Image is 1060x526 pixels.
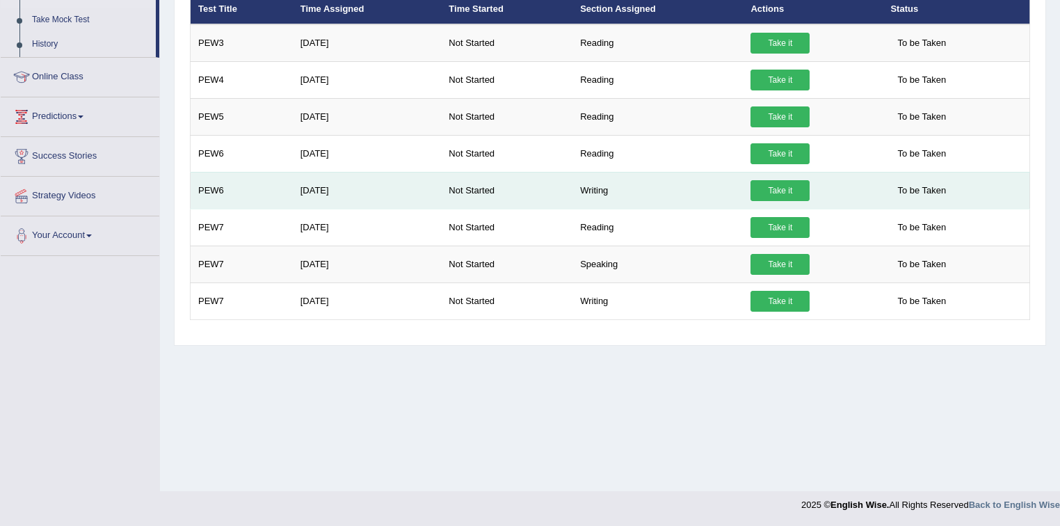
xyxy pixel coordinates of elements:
td: [DATE] [293,135,442,172]
td: PEW7 [191,209,293,246]
td: PEW4 [191,61,293,98]
td: [DATE] [293,209,442,246]
td: Reading [572,135,743,172]
a: Take Mock Test [26,8,156,33]
td: Speaking [572,246,743,282]
td: [DATE] [293,282,442,319]
a: Your Account [1,216,159,251]
td: Not Started [441,282,572,319]
td: Writing [572,282,743,319]
td: PEW7 [191,282,293,319]
td: [DATE] [293,24,442,62]
td: PEW6 [191,172,293,209]
a: Predictions [1,97,159,132]
div: 2025 © All Rights Reserved [801,491,1060,511]
a: Strategy Videos [1,177,159,212]
td: [DATE] [293,61,442,98]
td: [DATE] [293,246,442,282]
td: PEW6 [191,135,293,172]
td: Not Started [441,24,572,62]
a: History [26,32,156,57]
span: To be Taken [890,291,953,312]
span: To be Taken [890,180,953,201]
a: Take it [750,106,810,127]
td: PEW3 [191,24,293,62]
span: To be Taken [890,143,953,164]
a: Take it [750,217,810,238]
a: Take it [750,70,810,90]
td: Not Started [441,61,572,98]
td: Not Started [441,135,572,172]
a: Take it [750,254,810,275]
a: Success Stories [1,137,159,172]
span: To be Taken [890,33,953,54]
td: Not Started [441,172,572,209]
a: Back to English Wise [969,500,1060,510]
td: Reading [572,98,743,135]
td: Reading [572,61,743,98]
span: To be Taken [890,70,953,90]
td: PEW7 [191,246,293,282]
td: Not Started [441,98,572,135]
td: Reading [572,209,743,246]
strong: English Wise. [830,500,889,510]
td: PEW5 [191,98,293,135]
span: To be Taken [890,254,953,275]
td: Writing [572,172,743,209]
a: Take it [750,180,810,201]
span: To be Taken [890,217,953,238]
td: [DATE] [293,98,442,135]
td: [DATE] [293,172,442,209]
span: To be Taken [890,106,953,127]
td: Not Started [441,209,572,246]
a: Take it [750,291,810,312]
td: Reading [572,24,743,62]
a: Take it [750,143,810,164]
a: Online Class [1,58,159,93]
a: Take it [750,33,810,54]
td: Not Started [441,246,572,282]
